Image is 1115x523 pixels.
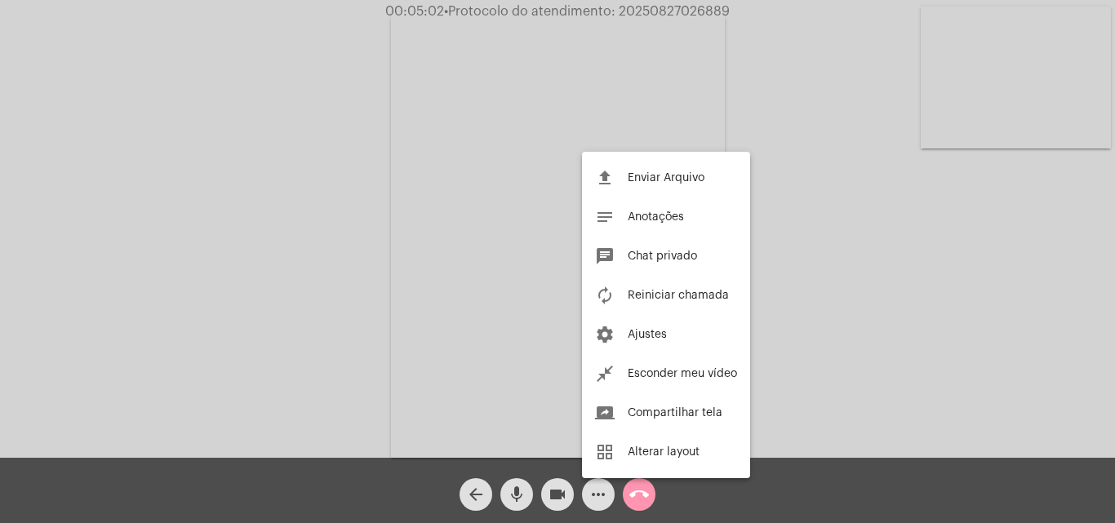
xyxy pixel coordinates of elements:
mat-icon: file_upload [595,168,615,188]
mat-icon: autorenew [595,286,615,305]
mat-icon: grid_view [595,442,615,462]
span: Compartilhar tela [628,407,722,419]
mat-icon: screen_share [595,403,615,423]
span: Reiniciar chamada [628,290,729,301]
span: Anotações [628,211,684,223]
span: Enviar Arquivo [628,172,704,184]
span: Ajustes [628,329,667,340]
mat-icon: chat [595,246,615,266]
mat-icon: notes [595,207,615,227]
span: Chat privado [628,250,697,262]
mat-icon: settings [595,325,615,344]
mat-icon: close_fullscreen [595,364,615,383]
span: Alterar layout [628,446,700,458]
span: Esconder meu vídeo [628,368,737,379]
